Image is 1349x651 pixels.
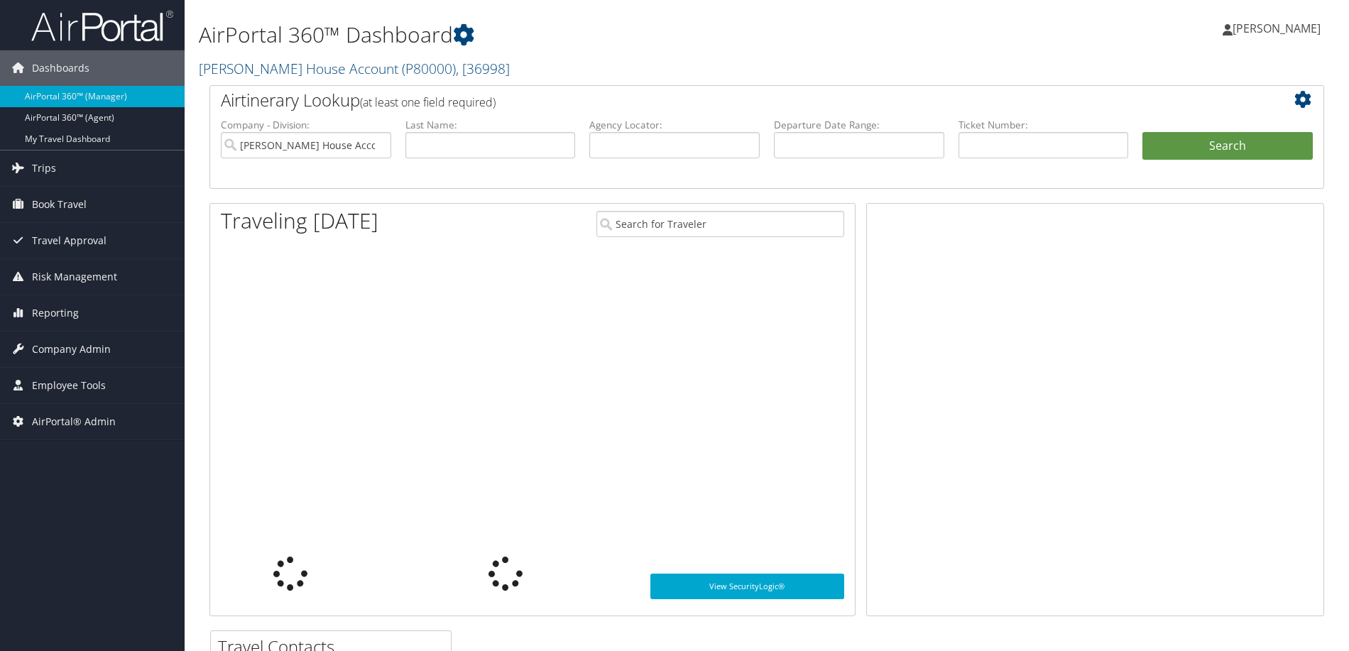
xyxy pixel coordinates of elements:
span: Employee Tools [32,368,106,403]
span: AirPortal® Admin [32,404,116,439]
a: [PERSON_NAME] [1223,7,1335,50]
h1: Traveling [DATE] [221,206,378,236]
h2: Airtinerary Lookup [221,88,1220,112]
label: Last Name: [405,118,576,132]
label: Ticket Number: [958,118,1129,132]
a: View SecurityLogic® [650,574,844,599]
span: Travel Approval [32,223,106,258]
span: Risk Management [32,259,117,295]
img: airportal-logo.png [31,9,173,43]
h1: AirPortal 360™ Dashboard [199,20,956,50]
label: Departure Date Range: [774,118,944,132]
span: Book Travel [32,187,87,222]
span: Company Admin [32,332,111,367]
span: (at least one field required) [360,94,496,110]
span: Dashboards [32,50,89,86]
span: Trips [32,151,56,186]
span: Reporting [32,295,79,331]
span: [PERSON_NAME] [1233,21,1321,36]
span: , [ 36998 ] [456,59,510,78]
span: ( P80000 ) [402,59,456,78]
button: Search [1142,132,1313,160]
label: Agency Locator: [589,118,760,132]
label: Company - Division: [221,118,391,132]
input: Search for Traveler [596,211,843,237]
a: [PERSON_NAME] House Account [199,59,510,78]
